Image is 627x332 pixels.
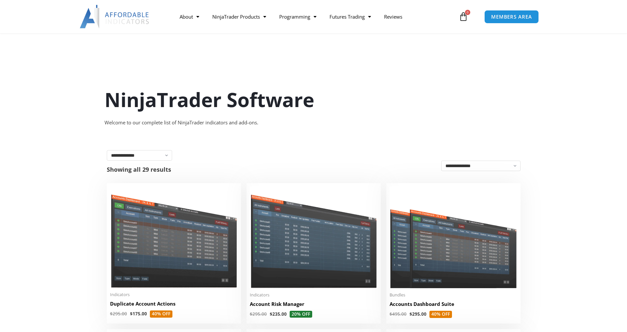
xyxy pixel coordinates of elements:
span: 0 [465,10,470,15]
img: LogoAI | Affordable Indicators – NinjaTrader [80,5,150,28]
a: Programming [273,9,323,24]
h1: NinjaTrader Software [104,86,522,113]
img: Accounts Dashboard Suite [390,186,517,288]
span: Bundles [390,292,517,298]
a: 0 [449,7,478,26]
span: 40% OFF [150,310,172,318]
select: Shop order [441,161,521,171]
bdi: 295.00 [110,311,127,317]
h2: Duplicate Account Actions [110,300,238,307]
img: Duplicate Account Actions [110,186,238,288]
span: 20% OFF [290,311,312,318]
span: $ [410,311,412,317]
span: $ [130,311,133,317]
a: Accounts Dashboard Suite [390,301,517,311]
bdi: 495.00 [390,311,407,317]
p: Showing all 29 results [107,166,171,172]
bdi: 175.00 [130,311,147,317]
span: $ [110,311,113,317]
nav: Menu [173,9,457,24]
span: $ [250,311,252,317]
a: NinjaTrader Products [206,9,273,24]
bdi: 235.00 [270,311,287,317]
a: About [173,9,206,24]
span: MEMBERS AREA [491,14,532,19]
a: Account Risk Manager [250,301,378,311]
span: Indicators [250,292,378,298]
span: $ [390,311,392,317]
span: 40% OFF [429,311,452,318]
h2: Account Risk Manager [250,301,378,308]
h2: Accounts Dashboard Suite [390,301,517,308]
a: Duplicate Account Actions [110,300,238,310]
bdi: 295.00 [250,311,267,317]
div: Welcome to our complete list of NinjaTrader indicators and add-ons. [104,118,522,127]
a: MEMBERS AREA [484,10,539,24]
a: Reviews [378,9,409,24]
span: $ [270,311,272,317]
a: Futures Trading [323,9,378,24]
span: Indicators [110,292,238,297]
img: Account Risk Manager [250,186,378,288]
bdi: 295.00 [410,311,426,317]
